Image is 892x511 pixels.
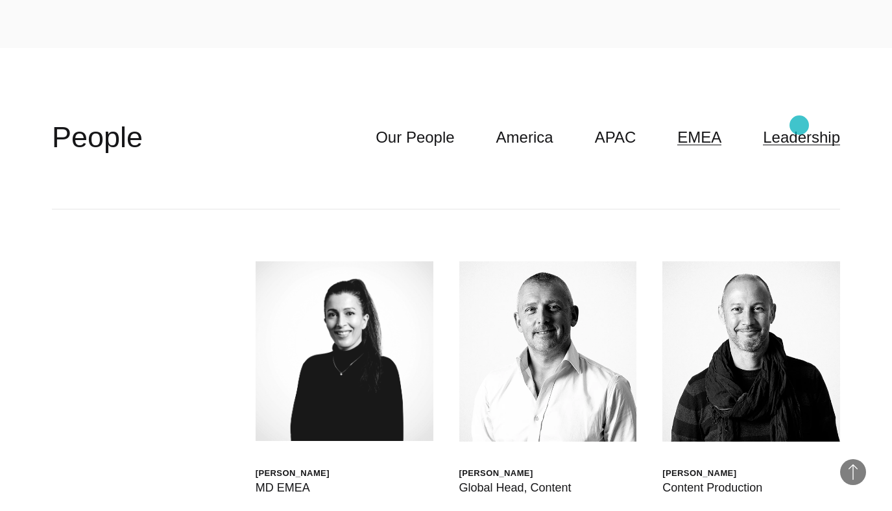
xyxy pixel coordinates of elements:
[763,125,840,150] a: Leadership
[496,125,553,150] a: America
[840,459,866,485] button: Back to Top
[662,479,762,497] div: Content Production
[256,261,433,441] img: HELEN JOANNA WOOD
[662,468,762,479] div: [PERSON_NAME]
[677,125,721,150] a: EMEA
[256,479,330,497] div: MD EMEA
[459,468,572,479] div: [PERSON_NAME]
[256,468,330,479] div: [PERSON_NAME]
[52,118,143,157] h2: People
[662,261,840,442] img: James Graves
[459,479,572,497] div: Global Head, Content
[595,125,636,150] a: APAC
[459,261,637,442] img: Steve Waller
[376,125,454,150] a: Our People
